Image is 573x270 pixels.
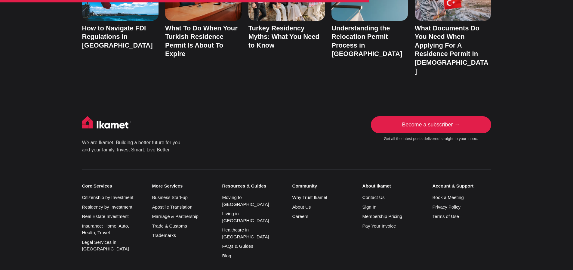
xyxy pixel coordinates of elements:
[82,139,181,154] p: We are Ikamet. Building a better future for you and your family. Invest Smart. Live Better.
[82,24,153,49] a: How to Navigate FDI Regulations in [GEOGRAPHIC_DATA]
[82,204,133,209] a: Residency by Investment
[82,223,129,235] a: Insurance: Home, Auto, Health, Travel
[152,204,193,209] a: Apostille Translation
[292,183,351,189] small: Community
[82,116,131,131] img: Ikamet hem
[362,204,377,209] a: Sign In
[82,240,129,252] a: Legal Services in [GEOGRAPHIC_DATA]
[152,183,211,189] small: More Services
[331,24,402,58] a: Understanding the Relocation Permit Process in [GEOGRAPHIC_DATA]
[362,223,396,228] a: Pay Your Invoice
[415,24,488,75] a: What Documents Do You Need When Applying For A Residence Permit In [DEMOGRAPHIC_DATA]
[222,253,231,258] a: Blog
[371,136,491,141] small: Get all the latest posts delivered straight to your inbox.
[433,183,491,189] small: Account & Support
[362,195,385,200] a: Contact Us
[165,24,238,58] a: What To Do When Your Turkish Residence Permit Is About To Expire
[362,214,402,219] a: Membership Pricing
[433,214,459,219] a: Terms of Use
[362,183,421,189] small: About Ikamet
[82,183,141,189] small: Core Services
[222,244,253,249] a: FAQs & Guides
[152,214,199,219] a: Marriage & Partnership
[433,204,461,209] a: Privacy Policy
[292,204,311,209] a: About Us
[152,233,176,238] a: Trademarks
[82,214,129,219] a: Real Estate Investment
[433,195,464,200] a: Book a Meeting
[222,195,269,207] a: Moving to [GEOGRAPHIC_DATA]
[248,24,319,49] a: Turkey Residency Myths: What You Need to Know
[371,116,491,134] a: Become a subscriber →
[152,195,188,200] a: Business Start-up
[292,214,308,219] a: Careers
[82,195,134,200] a: Citizenship by Investment
[292,195,328,200] a: Why Trust Ikamet
[222,183,281,189] small: Resources & Guides
[152,223,187,228] a: Trade & Customs
[222,227,269,239] a: Healthcare in [GEOGRAPHIC_DATA]
[222,211,269,223] a: Living in [GEOGRAPHIC_DATA]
